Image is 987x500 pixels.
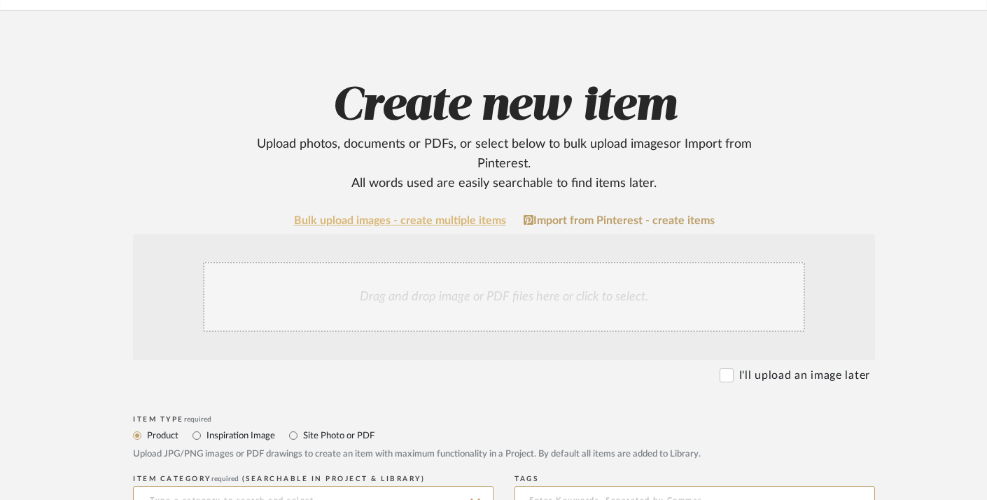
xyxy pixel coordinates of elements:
[133,426,875,444] mat-radio-group: Select item type
[211,475,239,482] span: required
[184,416,211,423] span: required
[302,428,374,443] label: Site Photo or PDF
[133,415,875,424] div: Item Type
[739,367,870,384] label: I'll upload an image later
[294,215,506,227] a: Bulk upload images - create multiple items
[205,428,275,443] label: Inspiration Image
[58,78,950,193] h2: Create new item
[242,475,426,482] span: (Searchable in Project & Library)
[146,428,178,443] label: Product
[524,214,715,227] a: Import from Pinterest - create items
[133,447,875,461] div: Upload JPG/PNG images or PDF drawings to create an item with maximum functionality in a Project. ...
[514,475,875,483] div: Tags
[230,134,778,193] div: Upload photos, documents or PDFs, or select below to bulk upload images or Import from Pinterest ...
[133,475,493,483] div: ITEM CATEGORY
